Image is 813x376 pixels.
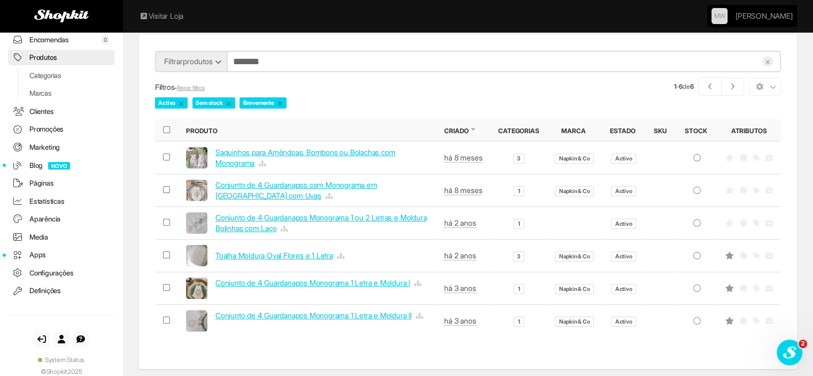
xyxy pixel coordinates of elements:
[281,226,288,232] i: Produto tem variantes
[674,82,677,90] strong: 1
[155,83,514,91] h5: Filtros
[740,187,747,194] i: Novidade
[215,213,427,233] a: Conjunto de 4 Guardanapos Monograma 1 ou 2 Letras e Moldura Bolinhas com Laço
[444,316,476,326] abbr: 3 abr 2023 às 14:20
[753,219,760,227] i: Promoção
[753,154,760,162] i: Promoção
[45,356,84,364] span: System Status
[444,186,482,195] abbr: 17 fev 2025 às 15:36
[8,86,114,101] a: Marcas
[725,187,734,194] i: Destaque
[725,285,734,292] i: Destaque
[692,187,702,194] i: Stock inactivo
[8,104,114,119] a: Clientes
[48,162,70,170] span: NOVO
[611,284,636,294] span: Activo
[753,187,760,194] i: Promoção
[725,154,734,162] i: Destaque
[717,119,781,141] th: Atributos
[8,175,114,191] a: Páginas
[765,154,773,162] i: Revenda / B2B
[679,82,683,90] strong: 6
[740,317,747,325] i: Novidade
[215,180,377,200] a: Conjunto de 4 Guardanapos com Monograma em [GEOGRAPHIC_DATA] com Uvas
[692,317,702,325] i: Stock inactivo
[8,121,114,137] a: Promoções
[215,148,395,167] a: Saquinhos para Amêndoas, Bombons ou Bolachas com Monograma
[53,331,69,347] a: Conta
[444,153,482,163] abbr: 17 fev 2025 às 15:42
[8,265,114,281] a: Configurações
[555,154,593,164] span: Napkin & Co
[139,11,183,21] a: Visitar Loja
[753,252,760,259] i: Promoção
[692,285,702,292] i: Stock inactivo
[444,251,476,260] abbr: 10 abr 2023 às 17:15
[155,51,227,72] button: Filtrarprodutos
[178,98,184,108] a: ×
[753,317,760,325] i: Promoção
[611,251,636,262] span: Activo
[8,194,114,209] a: Estatísticas
[8,50,114,65] a: Produtos
[725,317,734,325] i: Destaque
[690,82,694,90] strong: 6
[8,32,114,48] a: Encomendas0
[337,253,344,259] i: Produto tem variantes
[765,285,773,292] i: Revenda / B2B
[762,56,773,67] a: ×
[174,85,204,91] small: •
[692,154,702,162] i: Stock inactivo
[611,186,636,196] span: Activo
[555,251,593,262] span: Napkin & Co
[561,126,588,135] button: Marca
[514,219,523,229] span: 1
[444,126,471,135] button: Criado
[740,252,747,259] i: Novidade
[674,82,694,91] small: - de
[226,98,232,108] a: ×
[611,317,636,327] span: Activo
[192,97,235,108] span: Sem stock
[610,126,638,135] button: Estado
[777,340,802,365] iframe: Intercom live chat
[215,311,412,320] a: Conjunto de 4 Guardanapos Monograma 1 Letra e Moldura II
[47,367,68,375] a: Shopkit
[725,252,734,259] i: Destaque
[725,219,734,227] i: Destaque
[444,218,476,228] abbr: 26 abr 2023 às 17:38
[186,126,220,135] button: Produto
[414,280,421,287] i: Produto tem variantes
[239,97,286,108] span: Brevemente
[186,180,207,201] img: ae9fb64-153513-img_1625-002.JPG
[73,331,89,347] a: Suporte
[186,310,207,332] img: a83a30f-141435-img_7769.JPG
[8,211,114,227] a: Aparência
[8,68,114,83] a: Categorias
[514,186,523,196] span: 1
[8,229,114,245] a: Media
[740,219,747,227] i: Novidade
[8,158,114,173] a: BlogNOVO
[692,252,702,259] i: Stock inactivo
[555,284,593,294] span: Napkin & Co
[514,317,523,327] span: 1
[611,219,636,229] span: Activo
[41,367,82,375] span: © 2025
[215,251,333,260] a: Toalha Moldura Oval Flores e 1 Letra
[653,126,669,135] button: SKU
[34,10,89,22] img: Shopkit
[765,252,773,259] i: Revenda / B2B
[692,219,702,227] i: Stock inactivo
[8,283,114,298] a: Definições
[611,154,636,164] span: Activo
[186,212,207,234] img: c23d51d-191537-img_0617-001.JPG
[34,331,50,347] a: Sair
[555,317,593,327] span: Napkin & Co
[102,35,109,44] span: 0
[177,85,205,91] a: Repor filtros
[155,97,188,108] span: Activo
[514,284,523,294] span: 1
[799,340,807,348] span: 2
[444,283,476,293] abbr: 4 abr 2023 às 18:12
